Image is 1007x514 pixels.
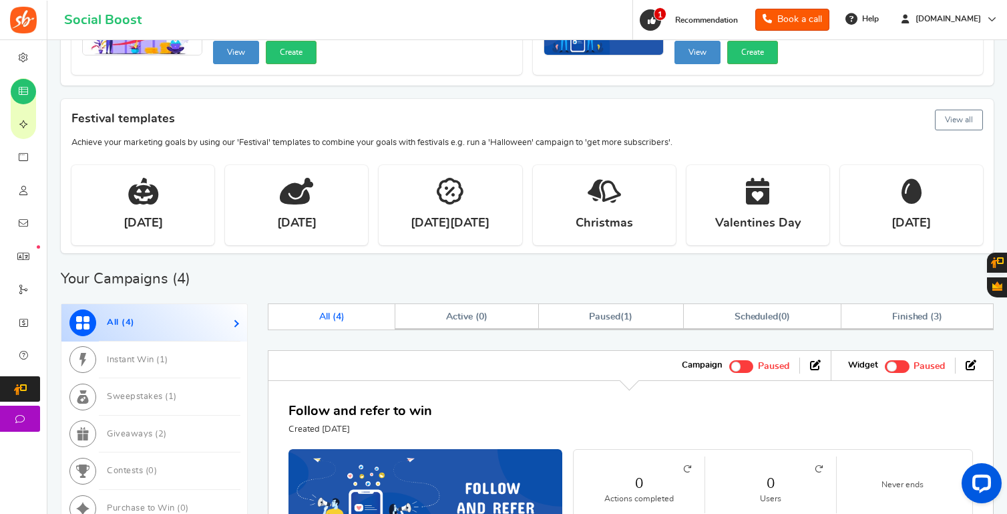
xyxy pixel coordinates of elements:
span: 0 [479,312,484,322]
span: ( ) [589,312,632,322]
strong: Valentines Day [715,215,801,232]
span: Gratisfaction [992,281,1002,291]
em: New [37,245,40,249]
a: 1 Recommendation [638,9,745,31]
img: Social Boost [10,7,37,33]
span: Recommendation [675,16,738,24]
span: Purchase to Win ( ) [107,504,189,513]
span: Instant Win ( ) [107,356,168,364]
span: Scheduled [735,312,779,322]
iframe: LiveChat chat widget [951,458,1007,514]
span: [DOMAIN_NAME] [910,13,986,25]
span: 1 [168,392,174,401]
strong: [DATE] [277,215,317,232]
span: All ( ) [319,312,345,322]
small: Users [719,493,823,505]
span: Paused [589,312,620,322]
span: 4 [336,312,341,322]
small: Never ends [850,479,955,491]
span: Giveaways ( ) [107,430,167,438]
span: 2 [158,430,164,438]
small: Actions completed [587,493,691,505]
span: Contests ( ) [107,467,157,475]
button: Gratisfaction [987,277,1007,297]
strong: Campaign [682,360,723,372]
button: View [674,41,721,64]
button: Create [727,41,778,64]
span: 3 [934,312,939,322]
button: View [213,41,259,64]
strong: Widget [848,360,878,372]
span: 4 [126,318,132,327]
h4: Festival templates [71,107,983,133]
span: Sweepstakes ( ) [107,392,177,401]
span: Paused [914,362,945,371]
p: Created [DATE] [288,424,432,436]
button: Create [266,41,317,64]
a: 0 [587,474,691,493]
span: Paused [758,362,789,371]
span: 0 [781,312,787,322]
span: 4 [177,271,186,286]
span: All ( ) [107,318,135,327]
strong: [DATE] [891,215,931,232]
span: 0 [180,504,186,513]
strong: [DATE] [124,215,163,232]
li: Widget activated [838,358,956,374]
strong: [DATE][DATE] [411,215,489,232]
a: 0 [719,474,823,493]
span: Finished ( ) [892,312,942,322]
strong: Christmas [576,215,633,232]
h2: Your Campaigns ( ) [61,272,190,285]
span: Active ( ) [446,312,487,322]
span: 1 [160,356,166,364]
span: ( ) [735,312,790,322]
span: 1 [624,312,629,322]
a: Follow and refer to win [288,404,432,418]
span: 1 [654,7,666,21]
span: 0 [148,467,154,475]
p: Achieve your marketing goals by using our 'Festival' templates to combine your goals with festiva... [71,137,983,149]
h1: Social Boost [64,13,142,27]
span: Help [859,13,879,25]
a: Book a call [755,9,829,31]
button: View all [935,110,983,130]
a: Help [840,8,885,29]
